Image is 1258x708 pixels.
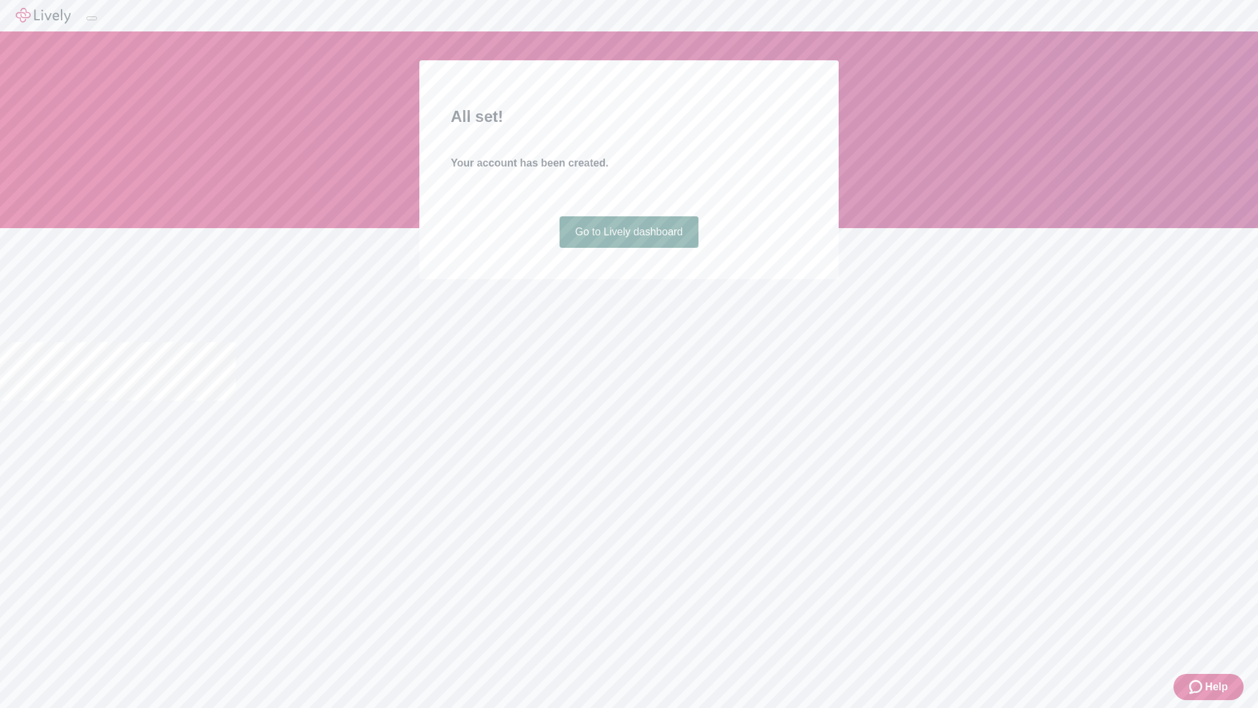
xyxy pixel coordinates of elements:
[560,216,699,248] a: Go to Lively dashboard
[451,155,807,171] h4: Your account has been created.
[86,16,97,20] button: Log out
[1173,674,1244,700] button: Zendesk support iconHelp
[1205,679,1228,695] span: Help
[451,105,807,128] h2: All set!
[16,8,71,24] img: Lively
[1189,679,1205,695] svg: Zendesk support icon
